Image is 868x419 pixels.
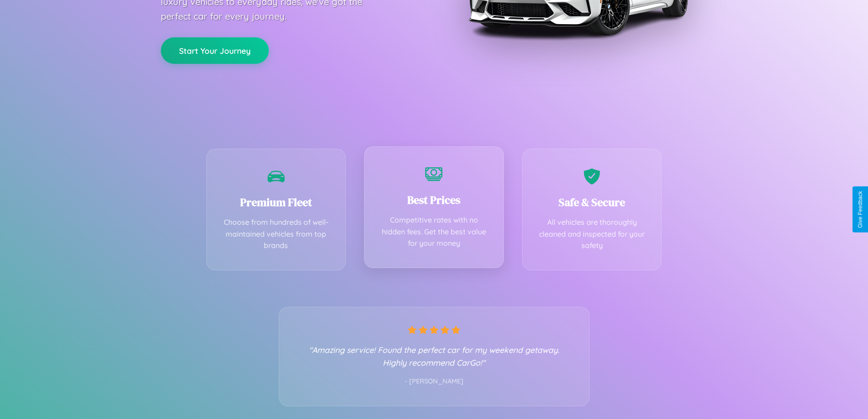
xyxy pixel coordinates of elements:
h3: Safe & Secure [536,195,648,210]
div: Give Feedback [857,191,863,228]
p: Choose from hundreds of well-maintained vehicles from top brands [221,217,332,252]
p: All vehicles are thoroughly cleaned and inspected for your safety [536,217,648,252]
button: Start Your Journey [161,37,269,64]
p: Competitive rates with no hidden fees. Get the best value for your money [378,214,490,249]
h3: Premium Fleet [221,195,332,210]
h3: Best Prices [378,192,490,207]
p: "Amazing service! Found the perfect car for my weekend getaway. Highly recommend CarGo!" [298,343,571,369]
p: - [PERSON_NAME] [298,376,571,388]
